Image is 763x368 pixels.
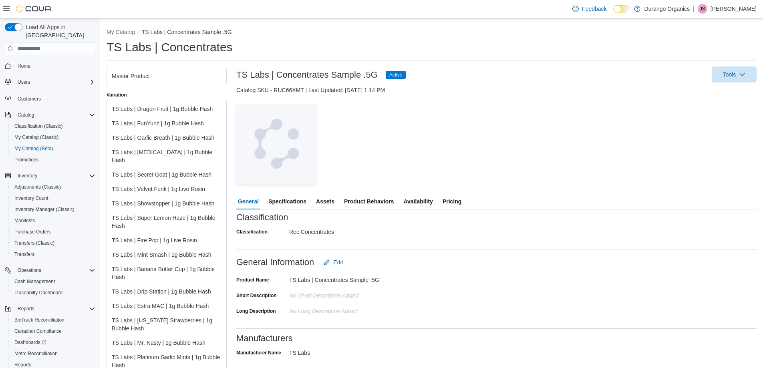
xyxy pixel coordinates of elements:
[11,288,66,298] a: Traceabilty Dashboard
[11,315,68,325] a: BioTrack Reconciliation
[569,1,610,17] a: Feedback
[14,145,53,152] span: My Catalog (Beta)
[8,215,99,226] button: Manifests
[11,193,95,203] span: Inventory Count
[11,193,52,203] a: Inventory Count
[582,5,606,13] span: Feedback
[11,205,78,214] a: Inventory Manager (Classic)
[8,348,99,359] button: Metrc Reconciliation
[8,121,99,132] button: Classification (Classic)
[18,63,30,69] span: Home
[8,226,99,237] button: Purchase Orders
[403,193,433,209] span: Availability
[11,155,42,165] a: Promotions
[14,93,95,103] span: Customers
[14,350,58,357] span: Metrc Reconciliation
[2,170,99,181] button: Inventory
[14,217,35,224] span: Manifests
[11,288,95,298] span: Traceabilty Dashboard
[112,288,221,296] div: TS Labs | Drip Station | 1g Bubble Hash
[112,214,221,230] div: TS Labs | Super Lemon Haze | 1g Bubble Hash
[18,306,34,312] span: Reports
[14,157,39,163] span: Promotions
[8,181,99,193] button: Adjustments (Classic)
[107,28,757,38] nav: An example of EuiBreadcrumbs
[11,238,58,248] a: Transfers (Classic)
[11,121,95,131] span: Classification (Classic)
[8,337,99,348] a: Dashboards
[289,289,397,299] div: No Short Description added
[14,265,44,275] button: Operations
[18,112,34,118] span: Catalog
[107,92,127,98] label: Variation
[268,193,306,209] span: Specifications
[11,326,95,336] span: Canadian Compliance
[11,205,95,214] span: Inventory Manager (Classic)
[14,265,95,275] span: Operations
[711,4,757,14] p: [PERSON_NAME]
[22,23,95,39] span: Load All Apps in [GEOGRAPHIC_DATA]
[14,110,37,120] button: Catalog
[14,171,95,181] span: Inventory
[236,104,316,184] img: Image for Cova Placeholder
[613,5,630,13] input: Dark Mode
[11,121,66,131] a: Classification (Classic)
[14,278,55,285] span: Cash Management
[289,305,397,314] div: No Long Description added
[2,109,99,121] button: Catalog
[8,237,99,249] button: Transfers (Classic)
[11,277,58,286] a: Cash Management
[14,240,54,246] span: Transfers (Classic)
[11,227,95,237] span: Purchase Orders
[112,251,221,259] div: TS Labs | Mint Smash | 1g Bubble Hash
[18,79,30,85] span: Users
[112,134,221,142] div: TS Labs | Garlic Breath | 1g Bubble Hash
[723,70,736,78] span: Tools
[14,123,63,129] span: Classification (Classic)
[14,251,34,257] span: Transfers
[443,193,461,209] span: Pricing
[112,199,221,207] div: TS Labs | Showstopper | 1g Bubble Hash
[11,326,65,336] a: Canadian Compliance
[2,93,99,104] button: Customers
[11,216,95,225] span: Manifests
[112,236,221,244] div: TS Labs | Fire Pop | 1g Live Rosin
[698,4,707,14] div: Jordan Soodsma
[8,249,99,260] button: Transfers
[236,70,378,80] h3: TS Labs | Concentrates Sample .5G
[333,258,343,266] span: Edit
[386,71,406,79] span: Active
[14,61,95,71] span: Home
[8,193,99,204] button: Inventory Count
[236,334,293,343] h3: Manufacturers
[316,193,334,209] span: Assets
[14,134,59,141] span: My Catalog (Classic)
[112,148,221,164] div: TS Labs | [MEDICAL_DATA] | 1g Bubble Hash
[712,66,757,82] button: Tools
[2,60,99,72] button: Home
[112,265,221,281] div: TS Labs | Banana Butter Cup | 1g Bubble Hash
[18,96,41,102] span: Customers
[11,182,95,192] span: Adjustments (Classic)
[14,304,95,314] span: Reports
[11,144,95,153] span: My Catalog (Beta)
[11,277,95,286] span: Cash Management
[14,77,33,87] button: Users
[320,254,346,270] button: Edit
[14,362,31,368] span: Reports
[14,328,62,334] span: Canadian Compliance
[11,238,95,248] span: Transfers (Classic)
[11,144,56,153] a: My Catalog (Beta)
[18,267,41,273] span: Operations
[11,338,50,347] a: Dashboards
[8,326,99,337] button: Canadian Compliance
[16,5,52,13] img: Cova
[644,4,690,14] p: Durango Organics
[14,184,61,190] span: Adjustments (Classic)
[613,13,614,14] span: Dark Mode
[11,182,64,192] a: Adjustments (Classic)
[112,302,221,310] div: TS Labs | Extra MAC | 1g Bubble Hash
[11,133,62,142] a: My Catalog (Classic)
[2,76,99,88] button: Users
[11,227,54,237] a: Purchase Orders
